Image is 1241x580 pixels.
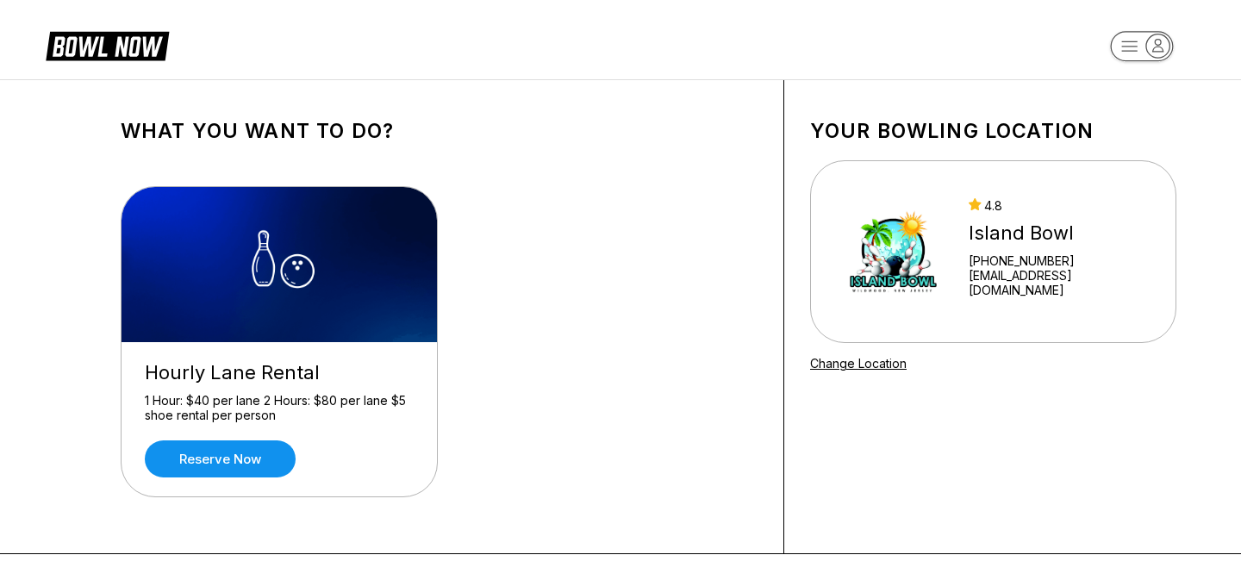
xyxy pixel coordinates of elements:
[122,187,439,342] img: Hourly Lane Rental
[145,440,296,477] a: Reserve now
[145,393,414,423] div: 1 Hour: $40 per lane 2 Hours: $80 per lane $5 shoe rental per person
[969,198,1153,213] div: 4.8
[969,221,1153,245] div: Island Bowl
[145,361,414,384] div: Hourly Lane Rental
[833,187,953,316] img: Island Bowl
[810,356,907,371] a: Change Location
[969,253,1153,268] div: [PHONE_NUMBER]
[121,119,758,143] h1: What you want to do?
[810,119,1176,143] h1: Your bowling location
[969,268,1153,297] a: [EMAIL_ADDRESS][DOMAIN_NAME]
